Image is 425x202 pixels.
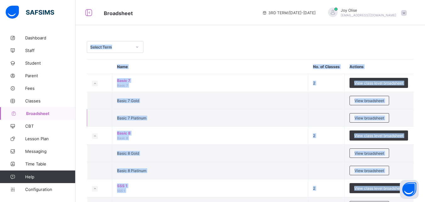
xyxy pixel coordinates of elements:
span: Staff [25,48,75,53]
a: View broadsheet [350,96,389,101]
a: View broadsheet [350,166,389,170]
span: View broadsheet [355,116,384,120]
span: Basic 8 [117,131,303,136]
span: [EMAIL_ADDRESS][DOMAIN_NAME] [341,13,396,17]
th: Actions [345,60,414,74]
span: Basic 8 [117,136,128,140]
span: 2 [313,81,315,85]
span: View class level broadsheet [354,186,403,191]
a: View class level broadsheet [350,130,408,135]
span: session/term information [262,10,316,15]
span: Basic 7 [117,84,128,87]
th: Name [112,60,308,74]
img: safsims [6,6,54,19]
span: Lesson Plan [25,136,75,141]
span: View broadsheet [355,98,384,103]
span: Parent [25,73,75,78]
div: Select Term [90,45,132,49]
span: Configuration [25,187,75,192]
span: View broadsheet [355,151,384,156]
span: Joy Olise [341,8,396,13]
span: Dashboard [25,35,75,40]
span: Broadsheet [26,111,75,116]
span: Classes [25,98,75,103]
span: Time Table [25,161,75,166]
span: Broadsheet [104,10,133,16]
span: Basic 7 [117,78,303,83]
span: View class level broadsheet [354,133,403,138]
span: Messaging [25,149,75,154]
span: SSS 1 [117,183,303,188]
span: Basic 7 Gold [117,98,139,103]
span: 2 [313,133,315,138]
a: View broadsheet [350,148,389,153]
a: View class level broadsheet [350,78,408,83]
button: Open asap [400,180,419,199]
span: 2 [313,186,315,191]
span: Help [25,174,75,179]
a: View class level broadsheet [350,183,408,188]
div: JoyOlise [322,8,410,18]
span: SSS 1 [117,189,125,193]
a: View broadsheet [350,113,389,118]
span: Basic 7 Platinum [117,116,146,120]
span: View class level broadsheet [354,81,403,85]
span: CBT [25,124,75,129]
th: No. of Classes [308,60,345,74]
span: Student [25,61,75,66]
span: Fees [25,86,75,91]
span: Basic 8 Platinum [117,168,146,173]
span: Basic 8 Gold [117,151,139,156]
span: View broadsheet [355,168,384,173]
